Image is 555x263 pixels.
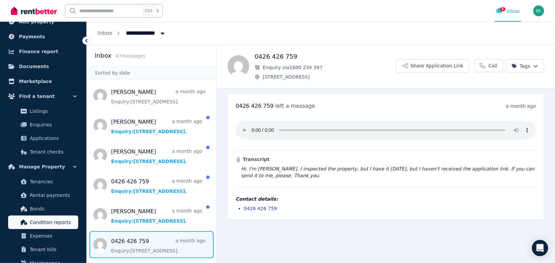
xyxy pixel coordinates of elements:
[244,206,277,211] a: 0426 426 759
[228,55,249,77] img: 0426 426 759
[19,62,49,70] span: Documents
[143,6,154,15] span: Ctrl
[263,64,396,71] span: Enquiry via 1800 234 397
[30,245,76,254] span: Tenant bills
[87,22,177,45] nav: Breadcrumb
[8,104,78,118] a: Listings
[236,103,274,109] span: 0426 426 759
[275,103,315,109] span: left a message
[8,175,78,188] a: Tenancies
[30,232,76,240] span: Expenses
[5,75,81,88] a: Marketplace
[30,134,76,142] span: Applications
[8,131,78,145] a: Applications
[19,77,52,85] span: Marketplace
[5,30,81,43] a: Payments
[496,8,520,15] div: Inbox
[8,145,78,159] a: Tenant checks
[19,92,55,100] span: Find a tenant
[255,52,396,61] h1: 0426 426 759
[533,5,544,16] img: Brian Elmer
[263,74,396,80] span: [STREET_ADDRESS]
[111,207,202,224] a: [PERSON_NAME]a month agoEnquiry:[STREET_ADDRESS].
[8,243,78,256] a: Tenant bills
[111,178,202,195] a: 0426 426 759a month agoEnquiry:[STREET_ADDRESS].
[111,118,202,135] a: [PERSON_NAME]a month agoEnquiry:[STREET_ADDRESS].
[111,148,202,165] a: [PERSON_NAME]a month agoEnquiry:[STREET_ADDRESS].
[111,237,206,254] a: 0426 426 759a month agoEnquiry:[STREET_ADDRESS].
[236,156,536,163] h3: Transcript
[500,7,506,11] span: 5
[512,63,530,69] span: Tags
[532,240,548,256] div: Open Intercom Messenger
[19,18,55,26] span: Add property
[30,191,76,199] span: Rental payments
[19,163,65,171] span: Manage Property
[506,103,536,109] time: a month ago
[30,148,76,156] span: Tenant checks
[8,118,78,131] a: Enquiries
[111,88,206,105] a: [PERSON_NAME]a month agoEnquiry:[STREET_ADDRESS].
[506,59,544,73] button: Tags
[30,205,76,213] span: Bonds
[236,165,536,179] blockquote: Hi. I'm [PERSON_NAME]. I inspected the property, but I have it [DATE], but I haven't received the...
[5,15,81,28] a: Add property
[5,60,81,73] a: Documents
[30,178,76,186] span: Tenancies
[98,30,112,36] a: Inbox
[95,51,111,60] h2: Inbox
[5,160,81,174] button: Manage Property
[8,216,78,229] a: Condition reports
[30,218,76,226] span: Condition reports
[11,6,57,16] img: RentBetter
[5,89,81,103] button: Find a tenant
[475,59,503,72] a: Call
[8,229,78,243] a: Expenses
[87,66,216,79] div: Sorted by date
[19,33,45,41] span: Payments
[236,196,536,202] h4: Contact details:
[19,47,58,56] span: Finance report
[5,45,81,58] a: Finance report
[30,121,76,129] span: Enquiries
[30,107,76,115] span: Listings
[489,62,497,69] span: Call
[156,8,159,14] span: k
[8,202,78,216] a: Bonds
[8,188,78,202] a: Rental payments
[115,53,145,59] span: 47 message s
[396,59,469,73] button: Share Application Link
